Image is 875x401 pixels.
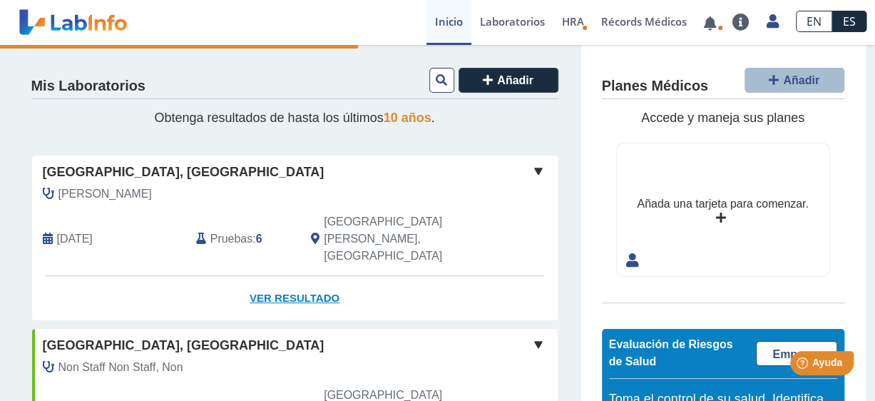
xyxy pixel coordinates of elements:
[185,213,300,265] div: :
[57,230,93,248] span: 2025-09-03
[324,213,481,265] span: San Juan, PR
[748,345,859,385] iframe: Help widget launcher
[602,78,708,95] h4: Planes Médicos
[459,68,558,93] button: Añadir
[58,359,183,376] span: Non Staff Non Staff, Non
[154,111,434,125] span: Obtenga resultados de hasta los últimos .
[43,163,324,182] span: [GEOGRAPHIC_DATA], [GEOGRAPHIC_DATA]
[637,196,808,213] div: Añada una tarjeta para comenzar.
[562,14,584,29] span: HRA
[43,336,324,355] span: [GEOGRAPHIC_DATA], [GEOGRAPHIC_DATA]
[256,233,262,245] b: 6
[609,338,733,367] span: Evaluación de Riesgos de Salud
[744,68,844,93] button: Añadir
[384,111,431,125] span: 10 años
[31,78,145,95] h4: Mis Laboratorios
[58,186,152,203] span: Saavedra, Jose
[756,341,837,366] a: Empezar
[210,230,252,248] span: Pruebas
[32,276,558,321] a: Ver Resultado
[641,111,804,125] span: Accede y maneja sus planes
[497,74,533,86] span: Añadir
[832,11,866,32] a: ES
[783,74,819,86] span: Añadir
[796,11,832,32] a: EN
